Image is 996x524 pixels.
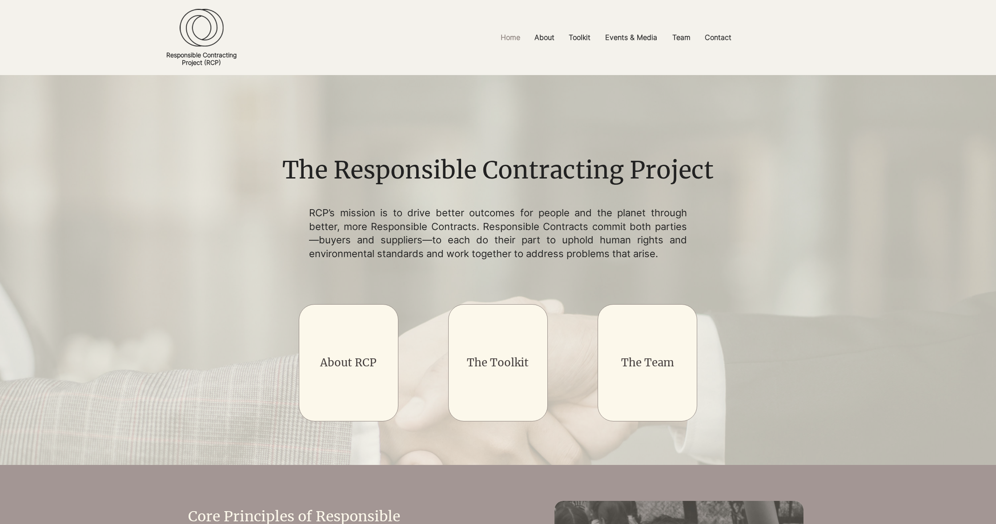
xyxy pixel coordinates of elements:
[528,28,562,48] a: About
[320,356,377,369] a: About RCP
[601,28,662,48] p: Events & Media
[530,28,559,48] p: About
[564,28,595,48] p: Toolkit
[621,356,674,369] a: The Team
[467,356,529,369] a: The Toolkit
[276,154,720,187] h1: The Responsible Contracting Project
[391,28,843,48] nav: Site
[598,28,666,48] a: Events & Media
[562,28,598,48] a: Toolkit
[700,28,736,48] p: Contact
[309,206,687,261] p: RCP’s mission is to drive better outcomes for people and the planet through better, more Responsi...
[666,28,698,48] a: Team
[496,28,525,48] p: Home
[698,28,739,48] a: Contact
[668,28,695,48] p: Team
[166,51,237,66] a: Responsible ContractingProject (RCP)
[494,28,528,48] a: Home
